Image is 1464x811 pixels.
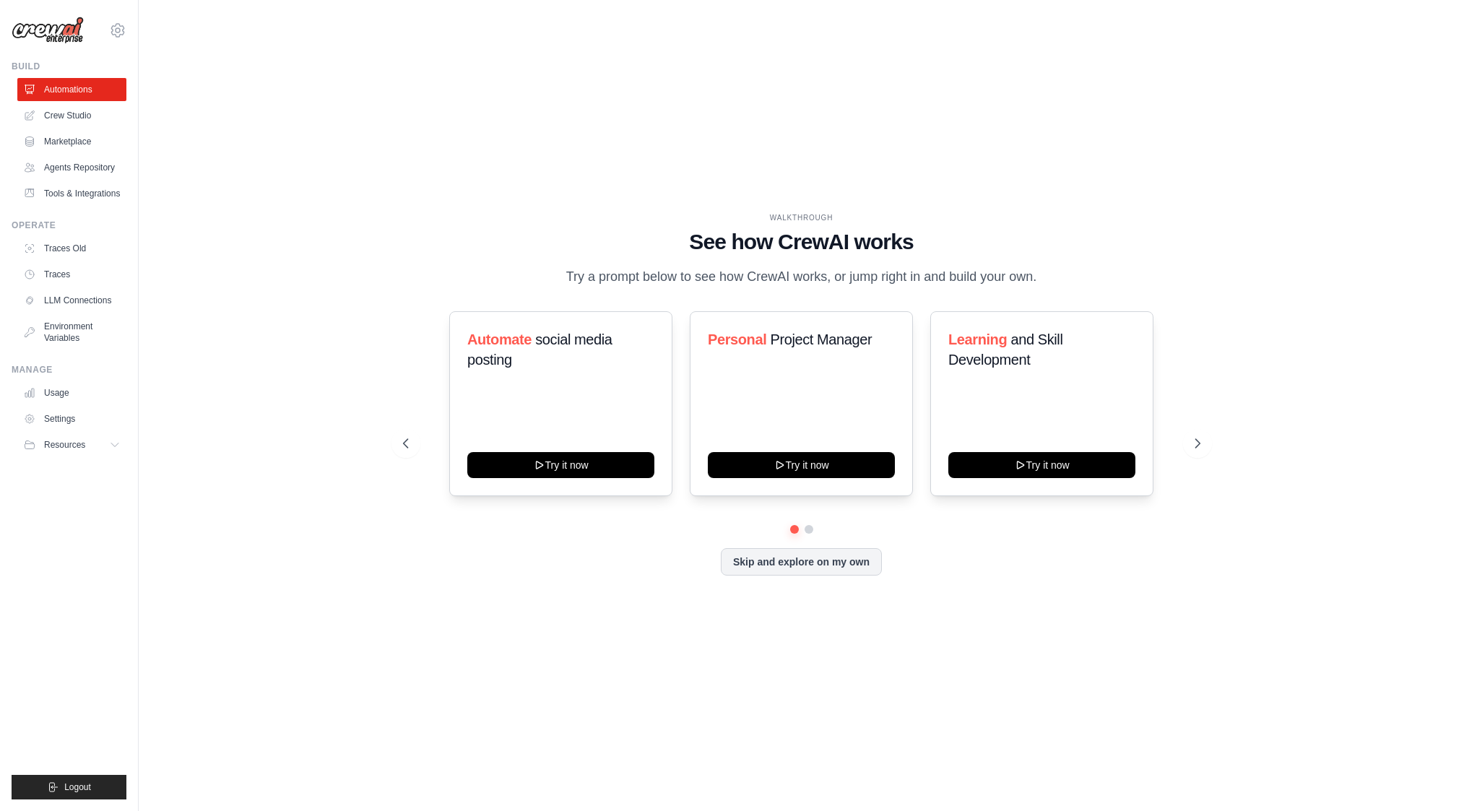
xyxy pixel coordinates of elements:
[467,331,532,347] span: Automate
[17,263,126,286] a: Traces
[44,439,85,451] span: Resources
[12,775,126,799] button: Logout
[17,104,126,127] a: Crew Studio
[64,781,91,793] span: Logout
[403,212,1200,223] div: WALKTHROUGH
[948,452,1135,478] button: Try it now
[403,229,1200,255] h1: See how CrewAI works
[948,331,1062,368] span: and Skill Development
[12,61,126,72] div: Build
[17,315,126,350] a: Environment Variables
[17,407,126,430] a: Settings
[17,433,126,456] button: Resources
[467,331,612,368] span: social media posting
[17,289,126,312] a: LLM Connections
[770,331,872,347] span: Project Manager
[17,182,126,205] a: Tools & Integrations
[721,548,882,576] button: Skip and explore on my own
[17,130,126,153] a: Marketplace
[17,381,126,404] a: Usage
[12,364,126,376] div: Manage
[708,331,766,347] span: Personal
[467,452,654,478] button: Try it now
[948,331,1007,347] span: Learning
[559,266,1044,287] p: Try a prompt below to see how CrewAI works, or jump right in and build your own.
[12,17,84,44] img: Logo
[17,156,126,179] a: Agents Repository
[17,237,126,260] a: Traces Old
[17,78,126,101] a: Automations
[708,452,895,478] button: Try it now
[12,220,126,231] div: Operate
